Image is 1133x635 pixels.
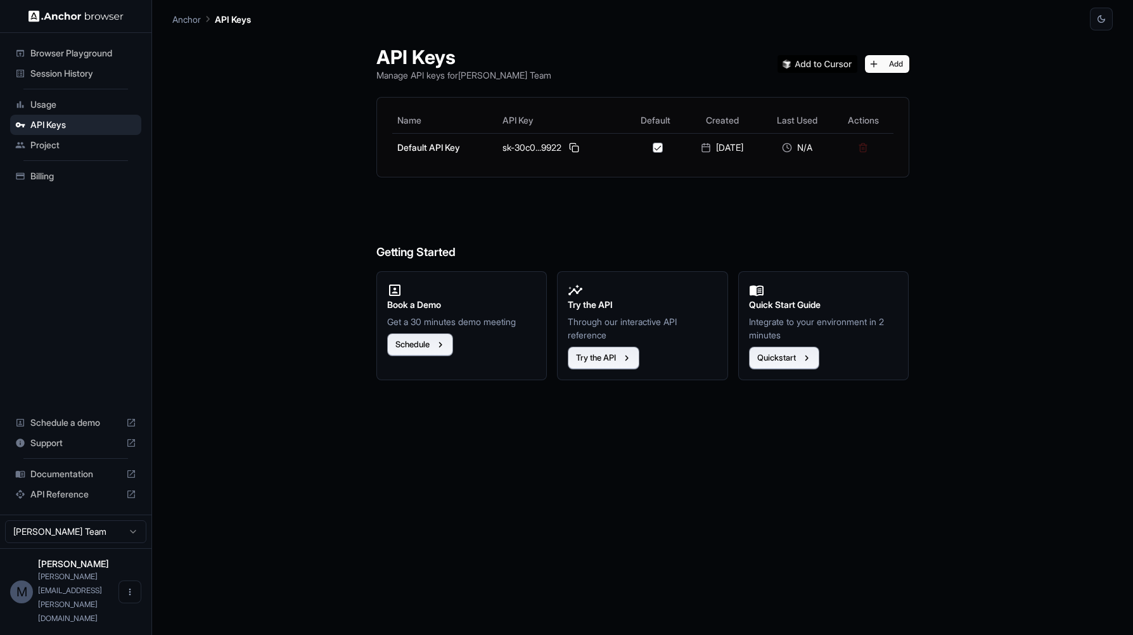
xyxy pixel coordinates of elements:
h2: Try the API [568,298,717,312]
div: API Keys [10,115,141,135]
div: Documentation [10,464,141,484]
span: Martin Daniel [38,558,109,569]
h2: Book a Demo [387,298,537,312]
th: Last Used [760,108,834,133]
button: Schedule [387,333,453,356]
p: Get a 30 minutes demo meeting [387,315,537,328]
button: Quickstart [749,347,819,369]
th: API Key [497,108,627,133]
div: Project [10,135,141,155]
div: M [10,580,33,603]
p: Manage API keys for [PERSON_NAME] Team [376,68,551,82]
th: Created [684,108,760,133]
button: Add [865,55,909,73]
p: API Keys [215,13,251,26]
span: martin@duve.com [38,572,102,623]
th: Default [627,108,684,133]
p: Through our interactive API reference [568,315,717,342]
div: Browser Playground [10,43,141,63]
span: Usage [30,98,136,111]
div: N/A [765,141,829,154]
span: Billing [30,170,136,183]
span: Schedule a demo [30,416,121,429]
div: Schedule a demo [10,413,141,433]
span: API Reference [30,488,121,501]
nav: breadcrumb [172,12,251,26]
button: Open menu [118,580,141,603]
div: sk-30c0...9922 [502,140,622,155]
span: Documentation [30,468,121,480]
div: Support [10,433,141,453]
p: Anchor [172,13,201,26]
img: Anchor Logo [29,10,124,22]
td: Default API Key [392,133,497,162]
h2: Quick Start Guide [749,298,899,312]
button: Copy API key [566,140,582,155]
th: Actions [833,108,893,133]
div: Billing [10,166,141,186]
span: Project [30,139,136,151]
div: Usage [10,94,141,115]
span: Browser Playground [30,47,136,60]
img: Add anchorbrowser MCP server to Cursor [778,55,857,73]
span: Session History [30,67,136,80]
th: Name [392,108,497,133]
p: Integrate to your environment in 2 minutes [749,315,899,342]
span: Support [30,437,121,449]
h1: API Keys [376,46,551,68]
div: Session History [10,63,141,84]
h6: Getting Started [376,193,909,262]
span: API Keys [30,119,136,131]
button: Try the API [568,347,639,369]
div: [DATE] [689,141,755,154]
div: API Reference [10,484,141,504]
